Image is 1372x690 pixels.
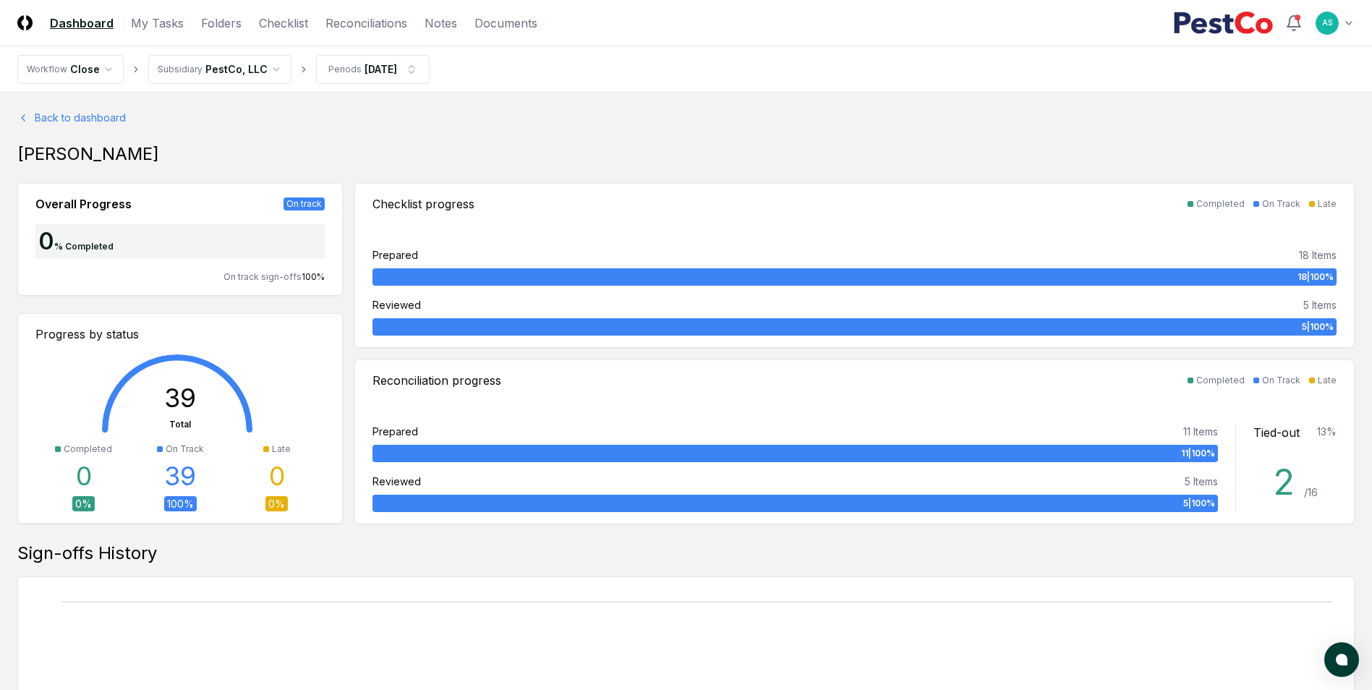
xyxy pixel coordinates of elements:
div: [PERSON_NAME] [17,142,1355,166]
div: [DATE] [365,61,397,77]
div: 0 [269,461,285,490]
div: 5 Items [1303,297,1337,312]
a: Documents [474,14,537,32]
a: My Tasks [131,14,184,32]
div: On Track [1262,197,1300,210]
div: Progress by status [35,325,325,343]
div: Periods [328,63,362,76]
span: 5 | 100 % [1302,320,1334,333]
div: Completed [64,443,112,456]
div: Late [1318,374,1337,387]
div: % Completed [54,240,114,253]
button: Periods[DATE] [316,55,430,84]
a: Dashboard [50,14,114,32]
div: Late [272,443,291,456]
div: Tied-out [1253,424,1300,441]
div: 0 [35,230,54,253]
nav: breadcrumb [17,55,430,84]
img: PestCo logo [1173,12,1274,35]
a: Checklist progressCompletedOn TrackLatePrepared18 Items18|100%Reviewed5 Items5|100% [354,183,1355,348]
div: Reconciliation progress [372,372,501,389]
span: On track sign-offs [223,271,302,282]
div: Prepared [372,424,418,439]
div: 0 % [72,496,95,511]
div: Late [1318,197,1337,210]
span: 5 | 100 % [1183,497,1215,510]
div: / 16 [1304,485,1318,500]
a: Reconciliations [325,14,407,32]
div: 5 Items [1185,474,1218,489]
div: 18 Items [1299,247,1337,263]
span: 100 % [302,271,325,282]
div: Completed [1196,374,1245,387]
img: Logo [17,15,33,30]
div: Completed [1196,197,1245,210]
a: Checklist [259,14,308,32]
div: Workflow [27,63,67,76]
div: Reviewed [372,297,421,312]
div: Subsidiary [158,63,203,76]
div: Checklist progress [372,195,474,213]
div: 13 % [1317,424,1337,441]
a: Reconciliation progressCompletedOn TrackLatePrepared11 Items11|100%Reviewed5 Items5|100%Tied-out1... [354,359,1355,524]
a: Notes [425,14,457,32]
div: Prepared [372,247,418,263]
div: 2 [1273,465,1304,500]
button: atlas-launcher [1324,642,1359,677]
div: 0 [76,461,92,490]
a: Back to dashboard [17,110,1355,125]
button: AS [1314,10,1340,36]
div: 11 Items [1183,424,1218,439]
div: Sign-offs History [17,542,1355,565]
div: On Track [1262,374,1300,387]
a: Folders [201,14,242,32]
div: 0 % [265,496,288,511]
div: Overall Progress [35,195,132,213]
span: 18 | 100 % [1298,271,1334,284]
div: Reviewed [372,474,421,489]
div: On track [284,197,325,210]
span: 11 | 100 % [1181,447,1215,460]
span: AS [1322,17,1332,28]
